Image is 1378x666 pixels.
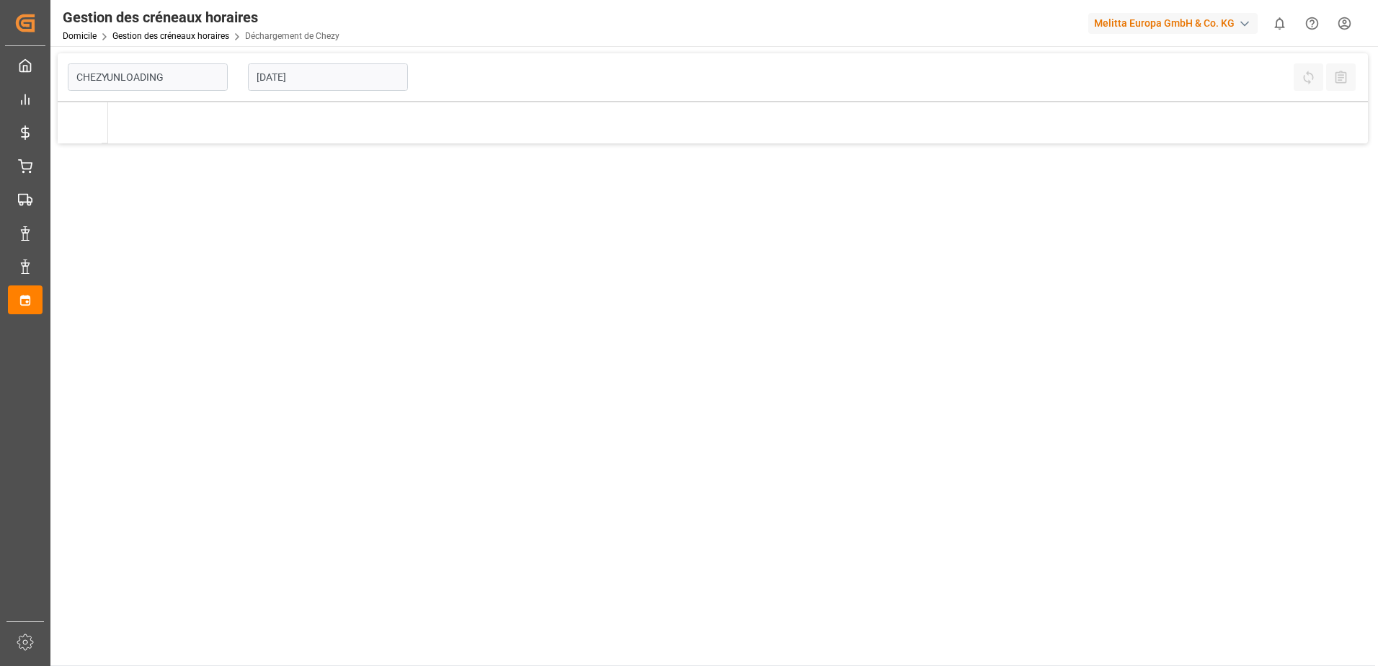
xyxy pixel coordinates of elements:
[112,31,229,41] a: Gestion des créneaux horaires
[248,63,408,91] input: JJ-MM-AAAA
[1094,16,1235,31] font: Melitta Europa GmbH & Co. KG
[63,31,97,41] a: Domicile
[63,6,339,28] div: Gestion des créneaux horaires
[1088,9,1263,37] button: Melitta Europa GmbH & Co. KG
[1296,7,1328,40] button: Centre d’aide
[1263,7,1296,40] button: Afficher 0 nouvelles notifications
[68,63,228,91] input: Type à rechercher/sélectionner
